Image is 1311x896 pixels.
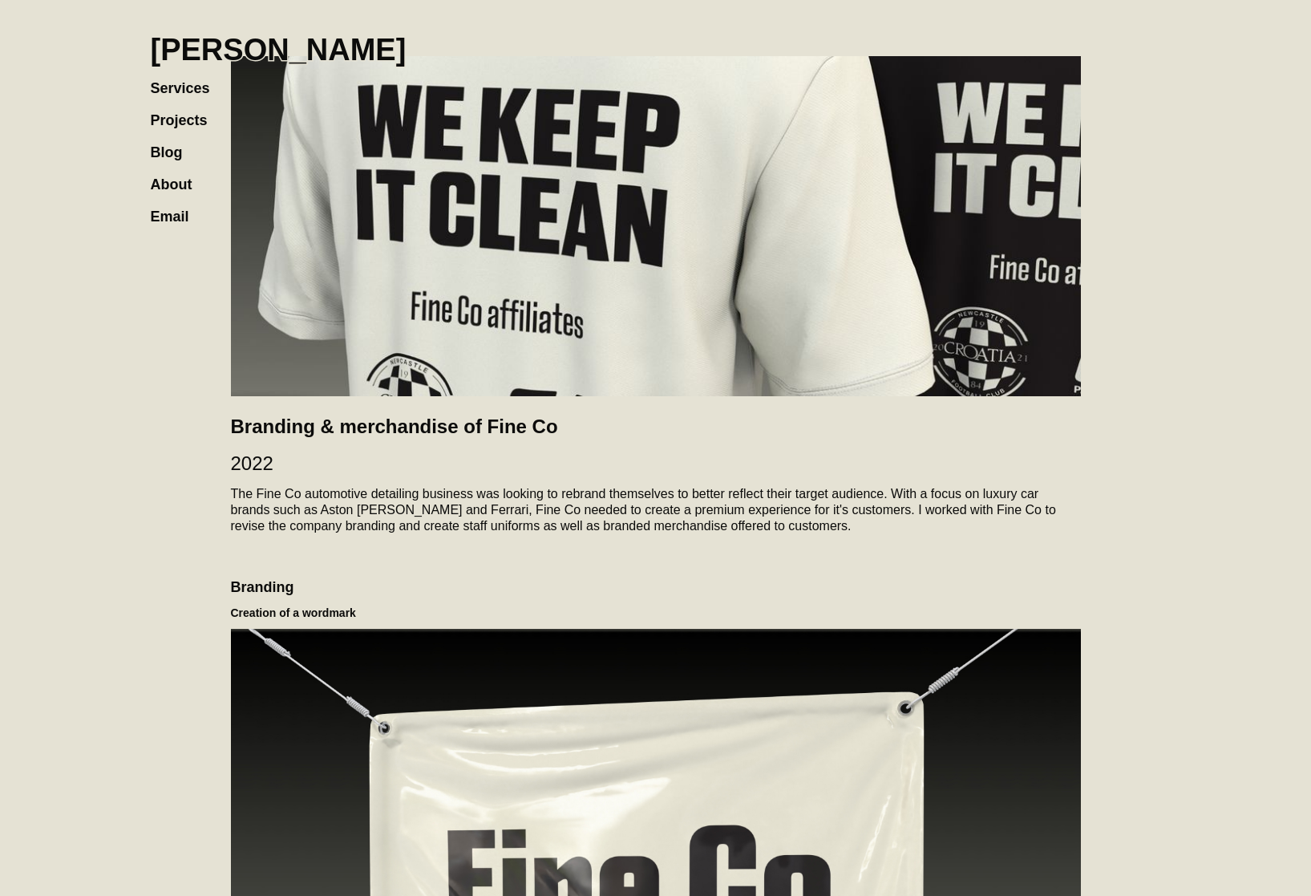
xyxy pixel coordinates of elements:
[231,558,1081,597] h4: Branding
[231,486,1081,550] p: The Fine Co automotive detailing business was looking to rebrand themselves to better reflect the...
[151,16,407,67] a: home
[151,96,224,128] a: Projects
[231,412,1081,441] h2: Branding & merchandise of Fine Co
[151,64,226,96] a: Services
[151,32,407,67] h1: [PERSON_NAME]
[151,128,199,160] a: Blog
[151,160,208,193] a: About
[151,193,205,225] a: Email
[231,449,1081,478] h2: 2022
[231,605,1081,621] h5: Creation of a wordmark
